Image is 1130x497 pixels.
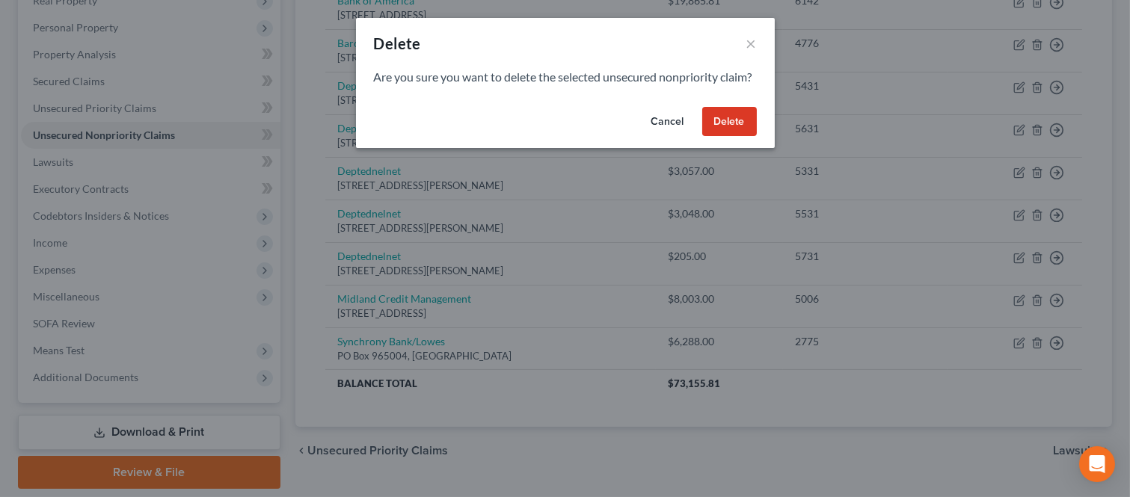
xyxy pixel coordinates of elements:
div: Delete [374,33,421,54]
div: Open Intercom Messenger [1079,446,1115,482]
button: × [746,34,757,52]
p: Are you sure you want to delete the selected unsecured nonpriority claim? [374,69,757,86]
button: Cancel [639,107,696,137]
button: Delete [702,107,757,137]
